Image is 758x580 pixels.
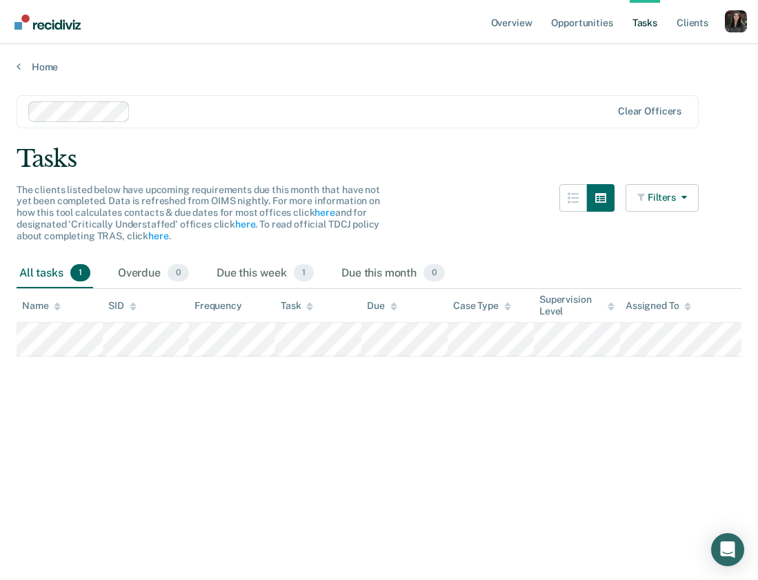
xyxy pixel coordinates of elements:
[14,14,81,30] img: Recidiviz
[367,300,397,312] div: Due
[195,300,242,312] div: Frequency
[423,264,445,282] span: 0
[214,259,317,289] div: Due this week1
[70,264,90,282] span: 1
[539,294,615,317] div: Supervision Level
[168,264,189,282] span: 0
[453,300,511,312] div: Case Type
[115,259,192,289] div: Overdue0
[22,300,61,312] div: Name
[711,533,744,566] div: Open Intercom Messenger
[235,219,255,230] a: here
[17,145,741,173] div: Tasks
[315,207,335,218] a: here
[339,259,448,289] div: Due this month0
[148,230,168,241] a: here
[626,300,691,312] div: Assigned To
[725,10,747,32] button: Profile dropdown button
[108,300,137,312] div: SID
[17,184,380,241] span: The clients listed below have upcoming requirements due this month that have not yet been complet...
[17,259,93,289] div: All tasks1
[17,61,741,73] a: Home
[281,300,313,312] div: Task
[294,264,314,282] span: 1
[618,106,681,117] div: Clear officers
[626,184,699,212] button: Filters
